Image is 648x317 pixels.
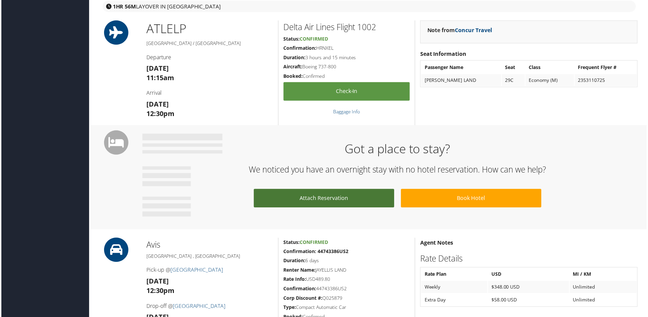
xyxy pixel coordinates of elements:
[421,50,467,58] strong: Seat Information
[283,277,306,284] strong: Rate Info:
[283,73,303,80] strong: Booked:
[146,110,174,119] strong: 12:30pm
[283,240,300,246] strong: Status:
[146,287,174,296] strong: 12:30pm
[283,287,316,293] strong: Confirmation:
[283,268,316,274] strong: Renter Name:
[146,64,168,73] strong: [DATE]
[422,269,488,281] th: Rate Plan
[172,303,225,311] a: [GEOGRAPHIC_DATA]
[146,73,174,83] strong: 11:15am
[571,295,638,307] td: Unlimited
[489,295,570,307] td: $58.00 USD
[503,62,526,74] th: Seat
[283,305,410,312] h5: Compact Automatic Car
[283,45,316,51] strong: Confirmation:
[146,240,273,251] h2: Avis
[283,54,410,61] h5: 3 hours and 15 minutes
[422,62,502,74] th: Passenger Name
[283,54,305,61] strong: Duration:
[489,282,570,294] td: $348.00 USD
[146,40,273,47] h5: [GEOGRAPHIC_DATA] / [GEOGRAPHIC_DATA]
[571,282,638,294] td: Unlimited
[146,54,273,61] h4: Departure
[576,62,638,74] th: Frequent Flyer #
[422,282,488,294] td: Weekly
[146,21,273,38] h1: ATL ELP
[401,190,542,208] a: Book Hotel
[254,190,394,208] a: Attach Reservation
[170,267,223,275] a: [GEOGRAPHIC_DATA]
[283,277,410,284] h5: USD489.80
[333,109,360,115] a: Baggage Info
[283,64,302,70] strong: Aircraft:
[283,249,348,256] strong: Confirmation: 44743386US2
[455,27,493,34] a: Concur Travel
[283,83,410,101] a: Check-in
[283,268,410,275] h5: JAYELLIS LAND
[146,254,273,261] h5: [GEOGRAPHIC_DATA] , [GEOGRAPHIC_DATA]
[571,269,638,281] th: MI / KM
[283,73,410,80] h5: Confirmed
[283,64,410,70] h5: Boeing 737-800
[428,27,493,34] strong: Note from
[489,269,570,281] th: USD
[283,45,410,52] h5: HRNXEL
[421,254,639,266] h2: Rate Details
[422,74,502,87] td: [PERSON_NAME] LAND
[283,305,296,312] strong: Type:
[283,22,410,33] h2: Delta Air Lines Flight 1002
[102,1,637,12] div: layover in [GEOGRAPHIC_DATA]
[283,296,410,303] h5: Q025879
[503,74,526,87] td: 29C
[300,36,328,42] span: Confirmed
[526,62,575,74] th: Class
[422,295,488,307] td: Extra Day
[283,296,322,302] strong: Corp Discount #:
[526,74,575,87] td: Economy (M)
[300,240,328,246] span: Confirmed
[146,90,273,97] h4: Arrival
[146,278,168,287] strong: [DATE]
[146,303,273,311] h4: Drop-off @
[146,267,273,275] h4: Pick-up @
[283,258,410,265] h5: 6 days
[283,258,305,265] strong: Duration:
[146,100,168,109] strong: [DATE]
[283,287,410,293] h5: 44743386US2
[576,74,638,87] td: 2353110725
[421,240,454,247] strong: Agent Notes
[283,36,300,42] strong: Status:
[112,3,135,10] strong: 1HR 56M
